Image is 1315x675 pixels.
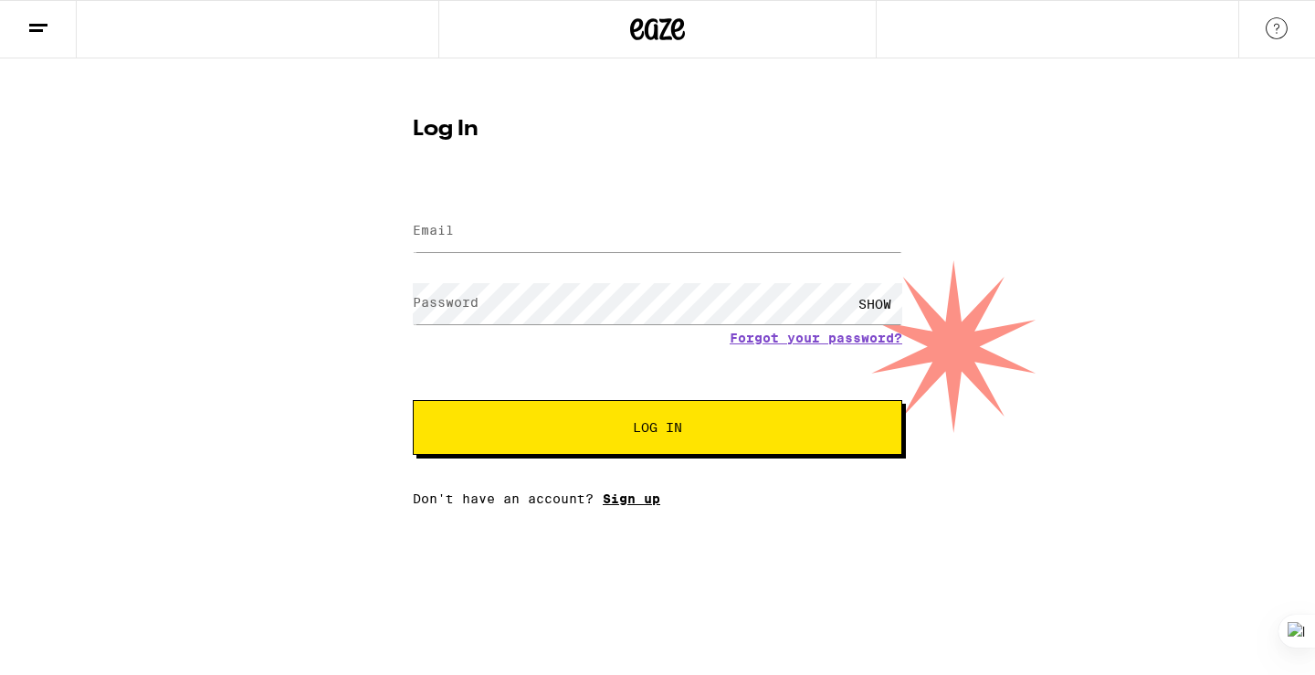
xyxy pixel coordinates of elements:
div: Don't have an account? [413,491,902,506]
a: Sign up [603,491,660,506]
label: Password [413,295,479,310]
a: Forgot your password? [730,331,902,345]
button: Log In [413,400,902,455]
div: SHOW [847,283,902,324]
span: Hi. Need any help? [11,13,131,27]
label: Email [413,223,454,237]
h1: Log In [413,119,902,141]
input: Email [413,211,902,252]
span: Log In [633,421,682,434]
